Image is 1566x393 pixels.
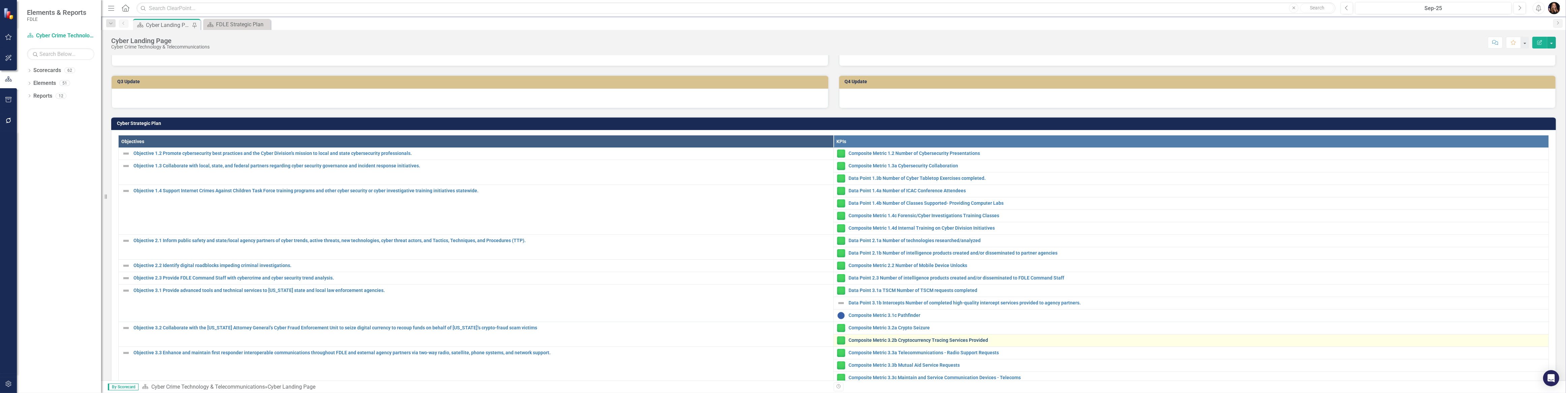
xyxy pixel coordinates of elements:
td: Double-Click to Edit Right Click for Context Menu [834,160,1549,172]
img: Not Defined [122,324,130,332]
td: Double-Click to Edit Right Click for Context Menu [834,347,1549,359]
td: Double-Click to Edit Right Click for Context Menu [834,322,1549,334]
h3: Q3 Update [117,79,825,84]
td: Double-Click to Edit Right Click for Context Menu [119,260,834,272]
img: Proceeding as Planned [837,237,845,245]
img: Not Defined [837,299,845,307]
td: Double-Click to Edit Right Click for Context Menu [834,172,1549,185]
a: Composite Metric 3.3c Maintain and Service Communication Devices - Telecoms [849,375,1545,380]
td: Double-Click to Edit Right Click for Context Menu [834,247,1549,260]
img: Proceeding as Planned [837,199,845,207]
a: Objective 1.3 Collaborate with local, state, and federal partners regarding cyber security govern... [133,163,830,168]
div: 12 [56,93,66,99]
td: Double-Click to Edit Right Click for Context Menu [834,334,1549,347]
a: Composite Metric 1.4d Internal Training on Cyber Division Initiatives [849,226,1545,231]
div: Cyber Crime Technology & Telecommunications [111,44,210,50]
img: Not Defined [122,162,130,170]
img: Proceeding as Planned [837,349,845,357]
img: Proceeding as Planned [837,324,845,332]
td: Double-Click to Edit Right Click for Context Menu [119,285,834,322]
img: Proceeding as Planned [837,287,845,295]
img: Proceeding as Planned [837,274,845,282]
a: Data Point 1.4b Number of Classes Supported- Providing Computer Labs [849,201,1545,206]
a: Data Point 1.4a Number of ICAC Conference Attendees [849,188,1545,193]
td: Double-Click to Edit Right Click for Context Menu [834,222,1549,235]
td: Double-Click to Edit Right Click for Context Menu [834,260,1549,272]
img: Not Defined [122,262,130,270]
img: Proceeding as Planned [837,212,845,220]
a: Composite Metric 1.3a Cybersecurity Collaboration [849,163,1545,168]
img: Informational Data [837,312,845,320]
img: Proceeding as Planned [837,150,845,158]
td: Double-Click to Edit Right Click for Context Menu [834,297,1549,309]
a: Cyber Crime Technology & Telecommunications [27,32,94,40]
a: FDLE Strategic Plan [205,20,269,29]
img: Not Defined [122,349,130,357]
td: Double-Click to Edit Right Click for Context Menu [834,285,1549,297]
td: Double-Click to Edit Right Click for Context Menu [834,359,1549,372]
td: Double-Click to Edit Right Click for Context Menu [834,210,1549,222]
h3: Cyber Strategic Plan [117,121,1553,126]
div: Cyber Landing Page [111,37,210,44]
td: Double-Click to Edit Right Click for Context Menu [834,185,1549,197]
small: FDLE [27,17,86,22]
a: Composite Metric 3.2b Cryptocurrency Tracing Services Provided [849,338,1545,343]
div: Open Intercom Messenger [1543,370,1559,386]
div: Sep-25 [1357,4,1509,12]
img: Proceeding as Planned [837,374,845,382]
td: Double-Click to Edit Right Click for Context Menu [119,185,834,235]
button: Sep-25 [1355,2,1512,14]
a: Data Point 2.1b Number of intelligence products created and/or disseminated to partner agencies [849,251,1545,256]
a: Reports [33,92,52,100]
div: 62 [64,68,75,73]
input: Search Below... [27,48,94,60]
td: Double-Click to Edit Right Click for Context Menu [834,197,1549,210]
img: Not Defined [122,150,130,158]
a: Scorecards [33,67,61,74]
input: Search ClearPoint... [136,2,1335,14]
img: Proceeding as Planned [837,249,845,257]
a: Data Point 2.1a Number of technologies researched/analyzed [849,238,1545,243]
a: Objective 3.2 Collaborate with the [US_STATE] Attorney General’s Cyber Fraud Enforcement Unit to ... [133,325,830,330]
td: Double-Click to Edit Right Click for Context Menu [119,235,834,260]
a: Objective 3.1 Provide advanced tools and technical services to [US_STATE] state and local law enf... [133,288,830,293]
a: Composite Metric 3.3a Telecommunications - Radio Support Requests [849,350,1545,355]
a: Composite Metric 3.3b Mutual Aid Service Requests [849,363,1545,368]
a: Objective 1.4 Support Internet Crimes Against Children Task Force training programs and other cyb... [133,188,830,193]
img: ClearPoint Strategy [3,8,15,20]
img: Proceeding as Planned [837,162,845,170]
div: 51 [59,80,70,86]
a: Elements [33,79,56,87]
span: Elements & Reports [27,8,86,17]
td: Double-Click to Edit Right Click for Context Menu [119,148,834,160]
img: Proceeding as Planned [837,174,845,183]
a: Composite Metric 1.2 Number of Cybersecurity Presentations [849,151,1545,156]
img: Proceeding as Planned [837,262,845,270]
a: Composite Metric 2.2 Number of Mobile Device Unlocks [849,263,1545,268]
img: Not Defined [122,187,130,195]
td: Double-Click to Edit Right Click for Context Menu [834,372,1549,384]
a: Composite Metric 3.1c Pathfinder [849,313,1545,318]
a: Composite Metric 3.2a Crypto Seizure [849,325,1545,330]
a: Data Point 1.3b Number of Cyber Tabletop Exercises completed. [849,176,1545,181]
a: Objective 1.2 Promote cybersecurity best practices and the Cyber Division’s mission to local and ... [133,151,830,156]
span: By Scorecard [108,384,139,390]
a: Composite Metric 1.4c Forensic/Cyber Investigations Training Classes [849,213,1545,218]
td: Double-Click to Edit Right Click for Context Menu [834,235,1549,247]
img: Molly Akin [1548,2,1560,14]
div: FDLE Strategic Plan [216,20,269,29]
div: Cyber Landing Page [268,384,315,390]
a: Objective 2.3 Provide FDLE Command Staff with cybercrime and cyber security trend analysis. [133,275,830,281]
td: Double-Click to Edit Right Click for Context Menu [834,148,1549,160]
h3: Q4 Update [845,79,1553,84]
td: Double-Click to Edit Right Click for Context Menu [119,160,834,185]
img: Proceeding as Planned [837,361,845,369]
a: Objective 2.1 Inform public safety and state/local agency partners of cyber trends, active threat... [133,238,830,243]
td: Double-Click to Edit Right Click for Context Menu [119,347,834,384]
td: Double-Click to Edit Right Click for Context Menu [119,272,834,285]
a: Objective 3.3 Enhance and maintain first responder interoperable communications throughout FDLE a... [133,350,830,355]
div: Cyber Landing Page [146,21,190,29]
td: Double-Click to Edit Right Click for Context Menu [834,272,1549,285]
img: Proceeding as Planned [837,336,845,345]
